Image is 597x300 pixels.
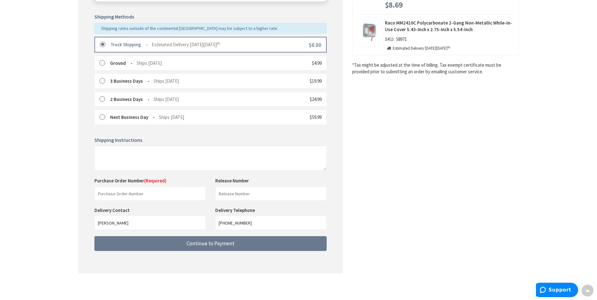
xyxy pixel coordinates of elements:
[101,25,278,31] span: Shipping rates outside of the continental [GEOGRAPHIC_DATA] may be subject to a higher rate.
[94,236,327,251] button: Continue to Payment
[310,114,322,120] span: $59.99
[110,60,132,66] strong: Ground
[352,62,519,75] : *Tax might be adjusted at the time of billing. Tax exempt certificate must be provided prior to s...
[215,177,249,184] label: Release Number
[94,186,206,201] input: Purchase Order Number
[159,114,184,120] span: Ships [DATE]
[385,1,403,9] span: $8.69
[309,42,321,48] span: $0.00
[110,78,149,84] strong: 3 Business Days
[385,46,450,52] p: Estimated Delivery [DATE][DATE]
[215,207,256,213] label: Delivery Telephone
[215,186,327,201] input: Release Number
[94,207,131,213] label: Delivery Contact
[217,41,220,46] sup: th
[394,36,408,42] span: 58971
[536,283,578,298] iframe: Opens a widget where you can find more information
[187,240,234,247] span: Continue to Payment
[110,96,149,102] strong: 2 Business Days
[310,96,322,102] span: $24.99
[312,60,322,66] span: $4.99
[94,177,166,184] label: Purchase Order Number
[448,45,450,49] sup: th
[310,78,322,84] span: $19.99
[144,178,166,184] span: (Required)
[154,96,179,102] span: Ships [DATE]
[385,36,408,45] div: SKU:
[137,60,162,66] span: Ships [DATE]
[110,42,148,47] strong: Truck Shipping
[385,19,514,33] strong: Raco MM2410C Polycarbonate 2-Gang Non-Metallic While-In-Use Cover 5.43-Inch x 2.75-Inch x 5.54-Inch
[360,22,379,42] img: Raco MM2410C Polycarbonate 2-Gang Non-Metallic While-In-Use Cover 5.43-Inch x 2.75-Inch x 5.54-Inch
[94,14,327,20] h5: Shipping Methods
[94,137,142,143] span: Shipping Instructions
[152,42,220,47] span: Estimated Delivery [DATE][DATE]
[110,114,155,120] strong: Next Business Day
[154,78,179,84] span: Ships [DATE]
